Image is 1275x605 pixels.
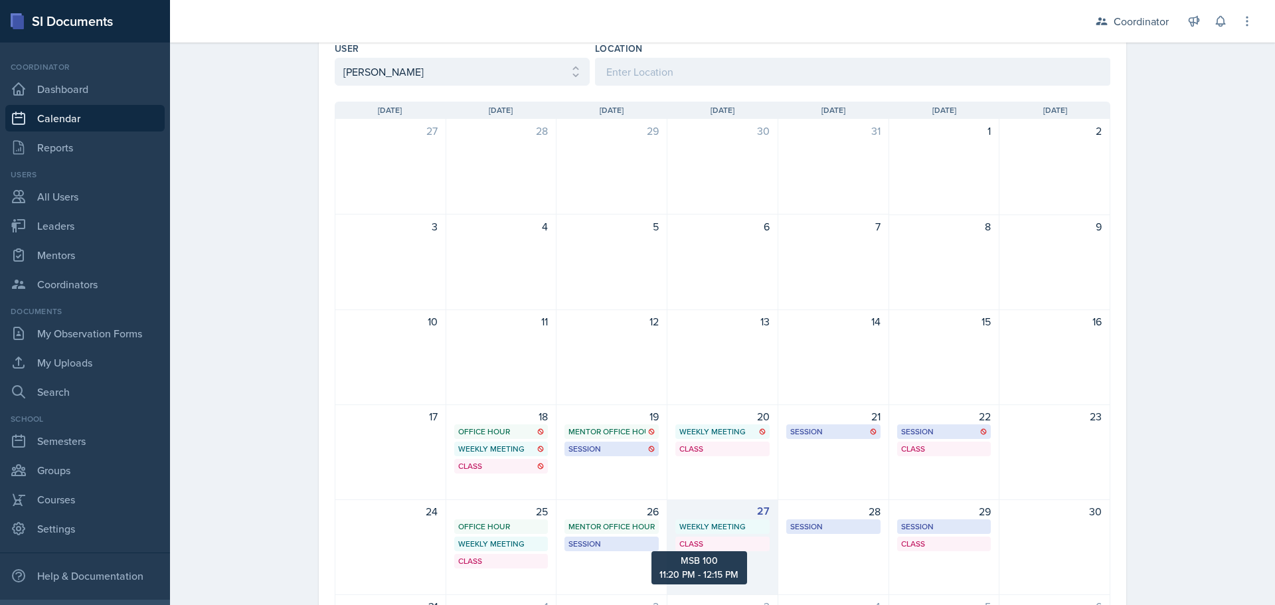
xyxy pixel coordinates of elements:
[343,313,438,329] div: 10
[897,408,991,424] div: 22
[5,213,165,239] a: Leaders
[1007,503,1102,519] div: 30
[897,123,991,139] div: 1
[5,169,165,181] div: Users
[679,443,766,455] div: Class
[675,218,770,234] div: 6
[675,408,770,424] div: 20
[711,104,734,116] span: [DATE]
[378,104,402,116] span: [DATE]
[932,104,956,116] span: [DATE]
[5,183,165,210] a: All Users
[679,521,766,533] div: Weekly Meeting
[343,503,438,519] div: 24
[458,538,545,550] div: Weekly Meeting
[897,313,991,329] div: 15
[5,134,165,161] a: Reports
[5,61,165,73] div: Coordinator
[568,426,655,438] div: Mentor Office Hour
[790,521,877,533] div: Session
[5,242,165,268] a: Mentors
[1043,104,1067,116] span: [DATE]
[5,413,165,425] div: School
[786,218,881,234] div: 7
[454,313,549,329] div: 11
[679,538,766,550] div: Class
[458,555,545,567] div: Class
[564,408,659,424] div: 19
[5,305,165,317] div: Documents
[901,426,987,438] div: Session
[901,538,987,550] div: Class
[458,443,545,455] div: Weekly Meeting
[5,320,165,347] a: My Observation Forms
[343,218,438,234] div: 3
[675,123,770,139] div: 30
[458,460,545,472] div: Class
[568,538,655,550] div: Session
[901,443,987,455] div: Class
[343,408,438,424] div: 17
[5,271,165,298] a: Coordinators
[343,123,438,139] div: 27
[564,218,659,234] div: 5
[897,218,991,234] div: 8
[901,521,987,533] div: Session
[1007,218,1102,234] div: 9
[1007,313,1102,329] div: 16
[568,443,655,455] div: Session
[568,521,655,533] div: Mentor Office Hour
[821,104,845,116] span: [DATE]
[595,42,643,55] label: Location
[335,42,359,55] label: User
[595,58,1110,86] input: Enter Location
[679,426,766,438] div: Weekly Meeting
[600,104,624,116] span: [DATE]
[454,218,549,234] div: 4
[458,521,545,533] div: Office Hour
[5,349,165,376] a: My Uploads
[786,123,881,139] div: 31
[1007,408,1102,424] div: 23
[5,486,165,513] a: Courses
[5,428,165,454] a: Semesters
[675,313,770,329] div: 13
[5,457,165,483] a: Groups
[1114,13,1169,29] div: Coordinator
[5,515,165,542] a: Settings
[454,503,549,519] div: 25
[786,408,881,424] div: 21
[489,104,513,116] span: [DATE]
[5,379,165,405] a: Search
[675,503,770,519] div: 27
[564,123,659,139] div: 29
[897,503,991,519] div: 29
[5,105,165,131] a: Calendar
[564,503,659,519] div: 26
[786,313,881,329] div: 14
[1007,123,1102,139] div: 2
[786,503,881,519] div: 28
[790,426,877,438] div: Session
[5,76,165,102] a: Dashboard
[564,313,659,329] div: 12
[458,426,545,438] div: Office Hour
[5,562,165,589] div: Help & Documentation
[454,123,549,139] div: 28
[454,408,549,424] div: 18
